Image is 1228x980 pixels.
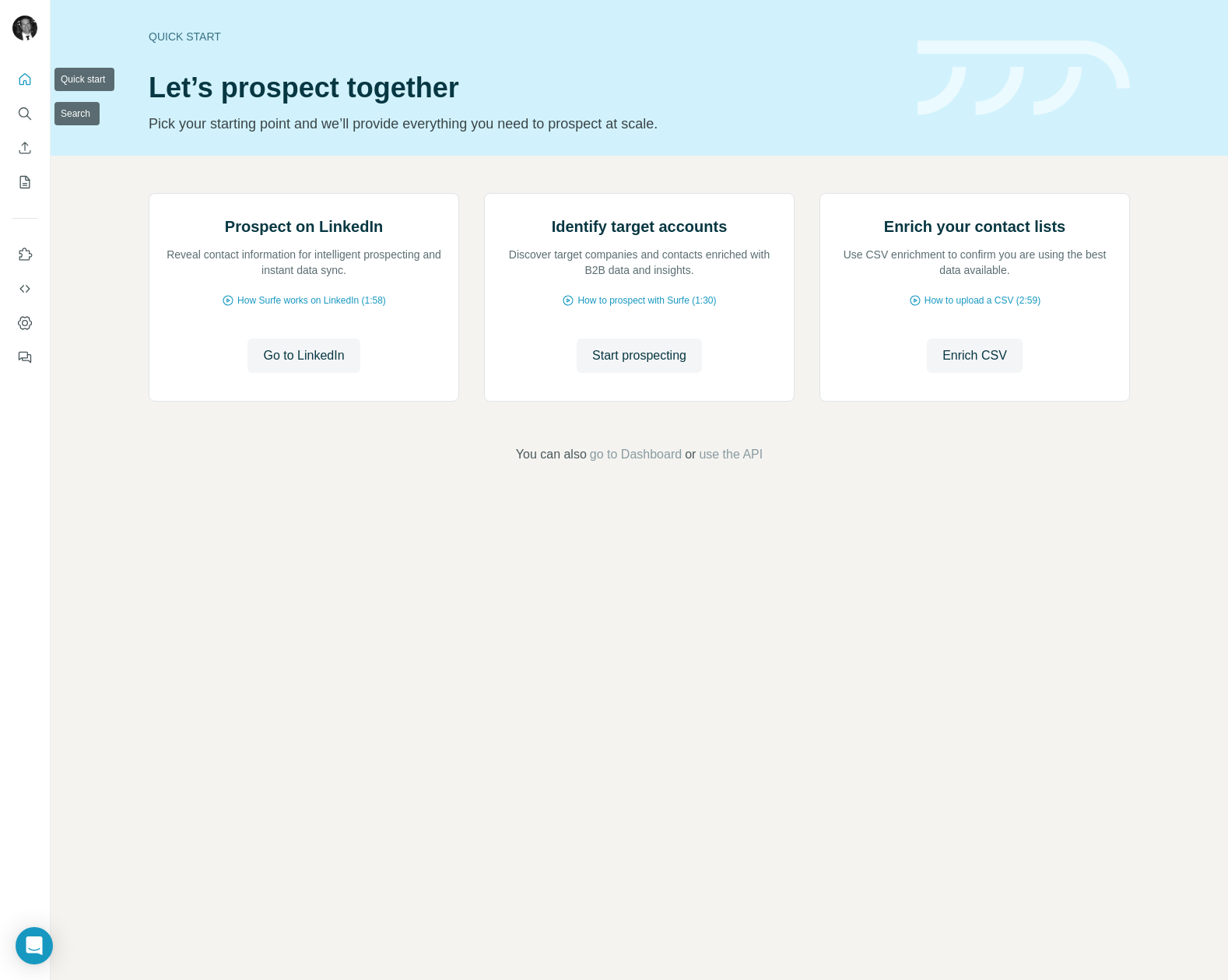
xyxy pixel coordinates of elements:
p: Use CSV enrichment to confirm you are using the best data available. [836,247,1114,278]
h1: Let’s prospect together [149,72,899,104]
button: Dashboard [12,309,37,337]
button: use the API [699,445,763,464]
p: Pick your starting point and we’ll provide everything you need to prospect at scale. [149,113,899,135]
button: Go to LinkedIn [247,339,360,373]
span: How to prospect with Surfe (1:30) [577,293,716,307]
img: banner [917,40,1130,116]
button: My lists [12,168,37,196]
span: Start prospecting [592,346,686,365]
button: Use Surfe on LinkedIn [12,241,37,269]
button: Use Surfe API [12,275,37,303]
button: Enrich CSV [927,339,1023,373]
p: Discover target companies and contacts enriched with B2B data and insights. [500,247,778,278]
span: How to upload a CSV (2:59) [925,293,1040,307]
p: Reveal contact information for intelligent prospecting and instant data sync. [165,247,443,278]
span: How Surfe works on LinkedIn (1:58) [237,293,386,307]
img: Avatar [12,16,37,40]
h2: Identify target accounts [552,216,728,237]
button: go to Dashboard [590,445,682,464]
div: Open Intercom Messenger [16,927,53,964]
span: Enrich CSV [942,346,1007,365]
button: Quick start [12,65,37,93]
div: Quick start [149,29,899,44]
span: Go to LinkedIn [263,346,344,365]
button: Feedback [12,343,37,371]
span: or [685,445,696,464]
button: Search [12,100,37,128]
h2: Enrich your contact lists [884,216,1065,237]
span: You can also [516,445,587,464]
button: Enrich CSV [12,134,37,162]
h2: Prospect on LinkedIn [225,216,383,237]
button: Start prospecting [577,339,702,373]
